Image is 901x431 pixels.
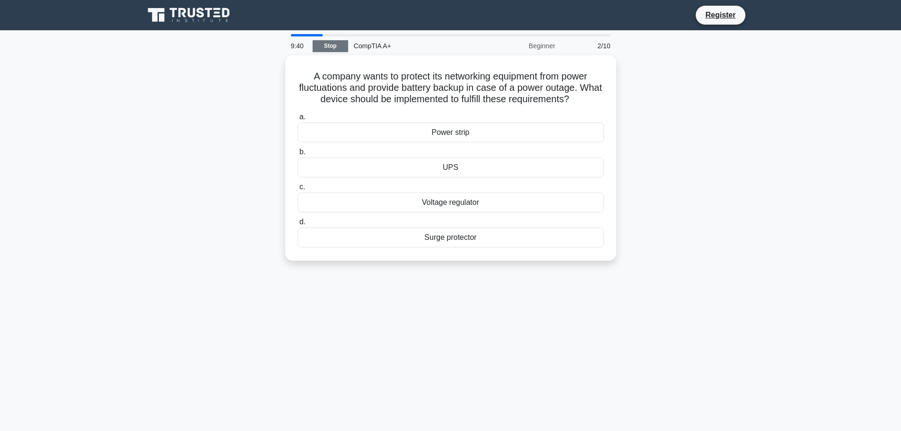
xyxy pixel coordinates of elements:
[299,113,306,121] span: a.
[348,36,478,55] div: CompTIA A+
[297,158,604,177] div: UPS
[297,123,604,142] div: Power strip
[299,148,306,156] span: b.
[297,70,605,106] h5: A company wants to protect its networking equipment from power fluctuations and provide battery b...
[299,183,305,191] span: c.
[478,36,561,55] div: Beginner
[285,36,313,55] div: 9:40
[299,218,306,226] span: d.
[313,40,348,52] a: Stop
[561,36,616,55] div: 2/10
[700,9,741,21] a: Register
[297,193,604,212] div: Voltage regulator
[297,228,604,247] div: Surge protector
